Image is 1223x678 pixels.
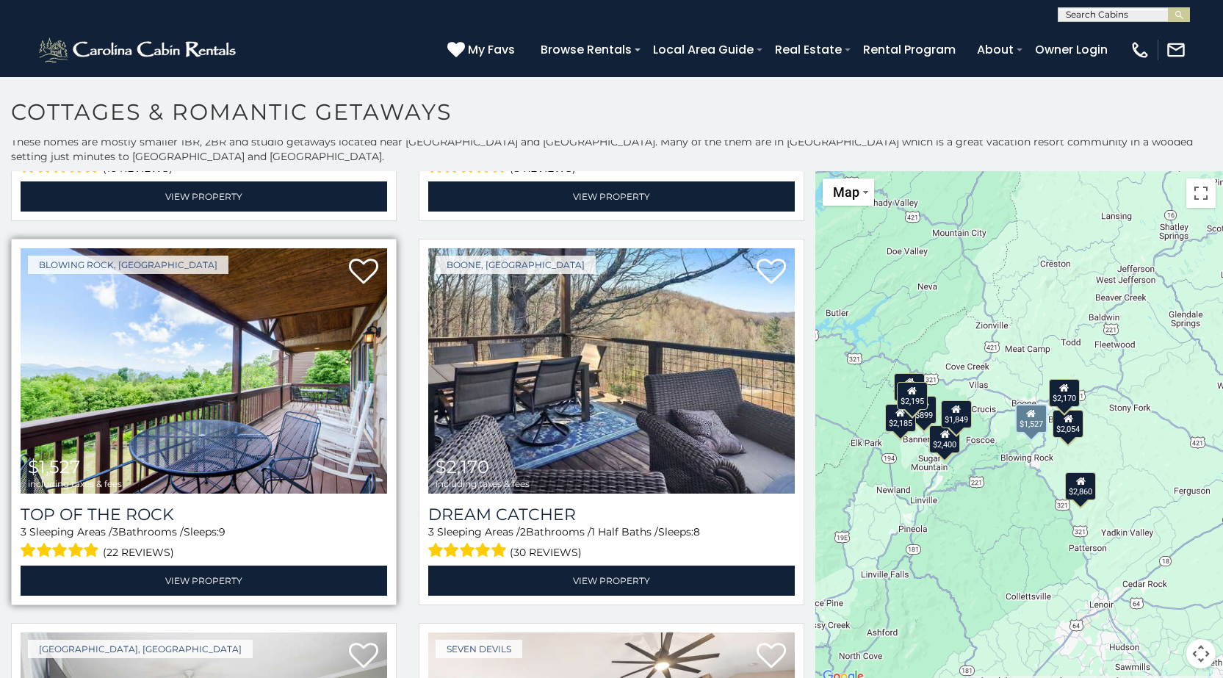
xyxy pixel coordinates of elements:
a: Top Of The Rock $1,527 including taxes & fees [21,248,387,494]
div: $2,054 [1053,410,1083,438]
span: Map [833,184,859,200]
button: Toggle fullscreen view [1186,178,1216,208]
a: Add to favorites [757,257,786,288]
div: $1,527 [1015,404,1047,433]
a: Local Area Guide [646,37,761,62]
div: $2,185 [885,404,916,432]
a: Dream Catcher [428,505,795,524]
button: Change map style [823,178,874,206]
div: Sleeping Areas / Bathrooms / Sleeps: [428,524,795,562]
span: 3 [428,525,434,538]
a: Real Estate [768,37,849,62]
a: [GEOGRAPHIC_DATA], [GEOGRAPHIC_DATA] [28,640,253,658]
a: View Property [21,181,387,212]
img: White-1-2.png [37,35,240,65]
img: mail-regular-white.png [1166,40,1186,60]
a: My Favs [447,40,519,59]
div: $2,195 [897,382,928,410]
button: Map camera controls [1186,639,1216,668]
a: Add to favorites [757,641,786,672]
a: Add to favorites [349,641,378,672]
span: (22 reviews) [103,543,174,562]
div: $1,849 [941,400,972,428]
span: 9 [219,525,226,538]
a: About [970,37,1021,62]
img: phone-regular-white.png [1130,40,1150,60]
span: 2 [520,525,526,538]
span: My Favs [468,40,515,59]
span: 8 [693,525,700,538]
div: $2,860 [1066,472,1097,500]
a: Blowing Rock, [GEOGRAPHIC_DATA] [28,256,228,274]
a: Boone, [GEOGRAPHIC_DATA] [436,256,596,274]
a: Top Of The Rock [21,505,387,524]
span: 3 [21,525,26,538]
a: Rental Program [856,37,963,62]
a: Dream Catcher $2,170 including taxes & fees [428,248,795,494]
img: Dream Catcher [428,248,795,494]
span: including taxes & fees [436,479,530,488]
div: $2,400 [930,425,961,452]
a: View Property [21,566,387,596]
span: $1,527 [28,456,80,477]
span: 3 [112,525,118,538]
span: including taxes & fees [28,479,122,488]
div: $899 [912,395,937,423]
div: $2,170 [1049,379,1080,407]
span: 1 Half Baths / [591,525,658,538]
img: Top Of The Rock [21,248,387,494]
span: (30 reviews) [510,543,582,562]
div: Sleeping Areas / Bathrooms / Sleeps: [21,524,387,562]
span: $2,170 [436,456,489,477]
a: Owner Login [1028,37,1115,62]
a: View Property [428,566,795,596]
a: Seven Devils [436,640,522,658]
a: Add to favorites [349,257,378,288]
div: $1,566 [895,372,926,400]
a: Browse Rentals [533,37,639,62]
a: View Property [428,181,795,212]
